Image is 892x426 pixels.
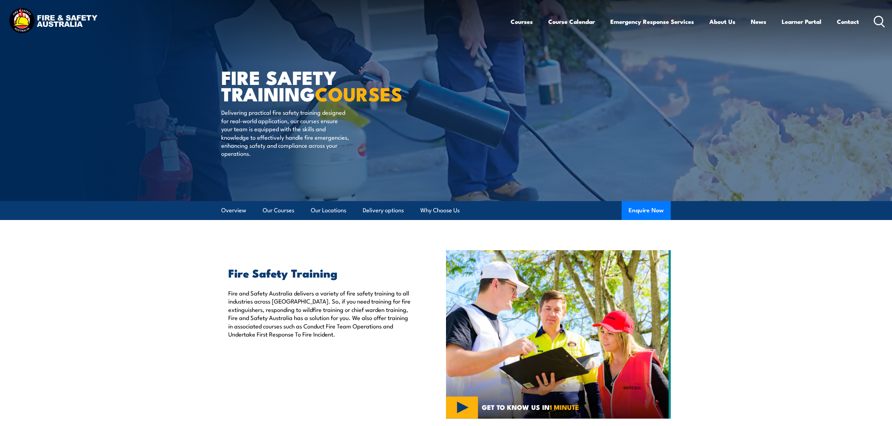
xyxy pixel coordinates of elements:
a: Courses [511,12,533,31]
a: Emergency Response Services [610,12,694,31]
a: Why Choose Us [420,201,460,220]
strong: COURSES [315,79,402,108]
a: Our Courses [263,201,294,220]
a: Contact [837,12,859,31]
a: About Us [709,12,735,31]
h1: FIRE SAFETY TRAINING [221,69,395,101]
a: Overview [221,201,246,220]
strong: 1 MINUTE [550,402,579,412]
a: Our Locations [311,201,346,220]
img: Fire Safety Training Courses [446,250,671,419]
p: Delivering practical fire safety training designed for real-world application, our courses ensure... [221,108,349,157]
a: Course Calendar [548,12,595,31]
span: GET TO KNOW US IN [482,404,579,410]
a: Delivery options [363,201,404,220]
button: Enquire Now [622,201,671,220]
p: Fire and Safety Australia delivers a variety of fire safety training to all industries across [GE... [228,289,414,338]
a: Learner Portal [782,12,821,31]
a: News [751,12,766,31]
h2: Fire Safety Training [228,268,414,278]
